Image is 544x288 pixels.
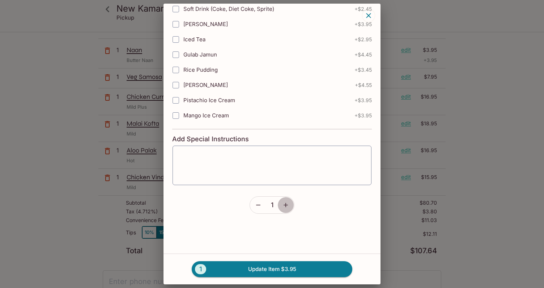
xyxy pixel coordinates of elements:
span: + $3.95 [354,97,372,103]
span: Gulab Jamun [183,51,217,58]
h4: Add Special Instructions [172,135,372,143]
span: Soft Drink (Coke, Diet Coke, Sprite) [183,5,274,12]
span: + $4.55 [355,82,372,88]
span: [PERSON_NAME] [183,82,228,88]
button: 1Update Item $3.95 [192,261,352,277]
span: + $2.95 [354,37,372,42]
span: 1 [195,264,206,274]
span: Mango Ice Cream [183,112,229,119]
span: Rice Pudding [183,66,218,73]
span: + $2.45 [354,6,372,12]
span: + $3.95 [354,21,372,27]
span: 1 [271,201,273,209]
span: Iced Tea [183,36,205,43]
span: + $3.45 [354,67,372,73]
span: + $3.95 [354,113,372,118]
span: + $4.45 [354,52,372,58]
span: [PERSON_NAME] [183,21,228,28]
span: Pistachio Ice Cream [183,97,235,104]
